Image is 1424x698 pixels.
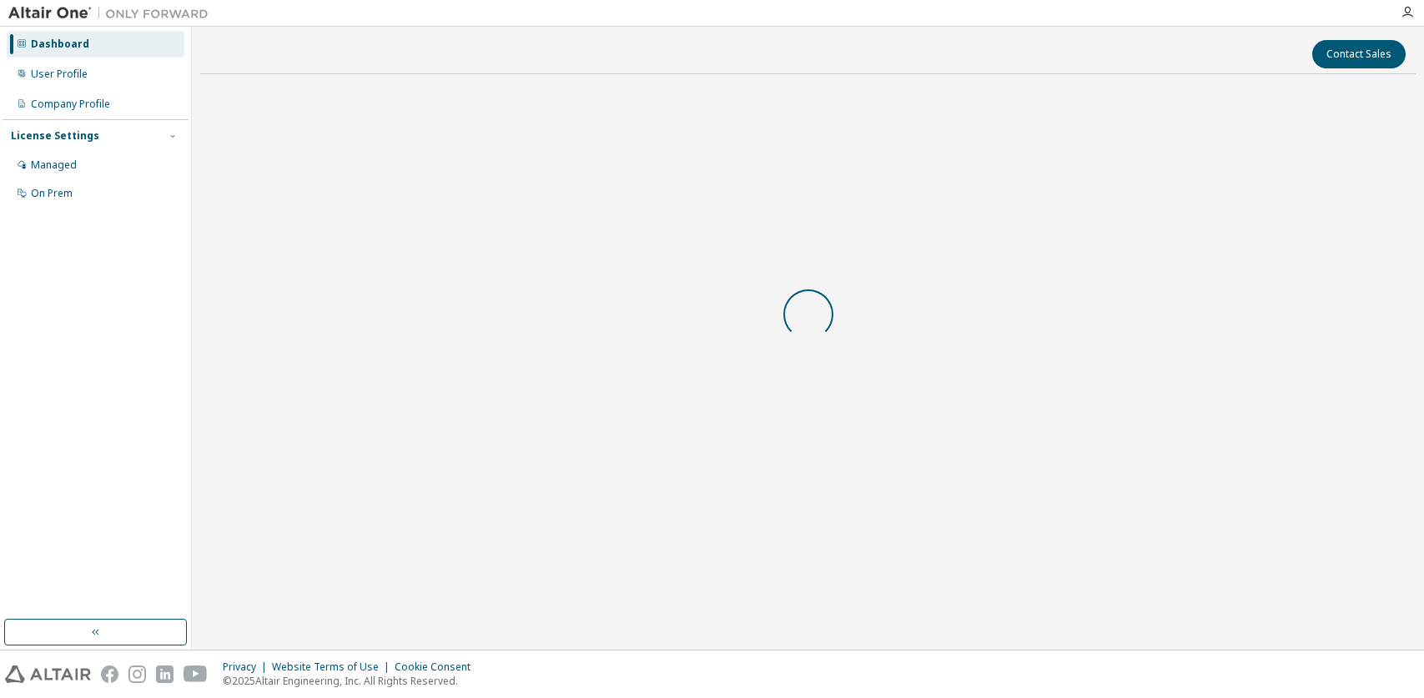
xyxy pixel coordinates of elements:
[272,660,395,674] div: Website Terms of Use
[31,187,73,200] div: On Prem
[5,665,91,683] img: altair_logo.svg
[1312,40,1406,68] button: Contact Sales
[101,665,118,683] img: facebook.svg
[31,38,89,51] div: Dashboard
[128,665,146,683] img: instagram.svg
[184,665,208,683] img: youtube.svg
[223,674,481,688] p: © 2025 Altair Engineering, Inc. All Rights Reserved.
[8,5,217,22] img: Altair One
[156,665,174,683] img: linkedin.svg
[223,660,272,674] div: Privacy
[31,98,110,111] div: Company Profile
[395,660,481,674] div: Cookie Consent
[31,68,88,81] div: User Profile
[31,158,77,172] div: Managed
[11,129,99,143] div: License Settings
